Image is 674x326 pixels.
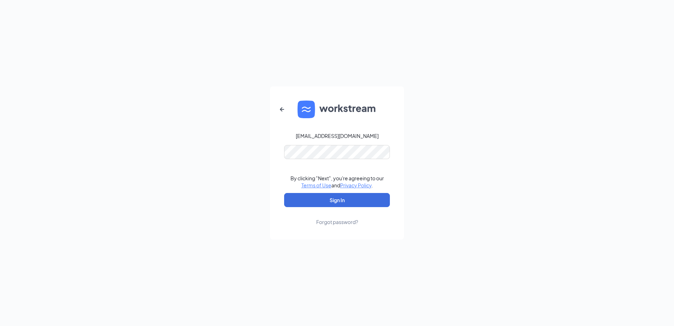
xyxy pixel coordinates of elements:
[274,101,290,118] button: ArrowLeftNew
[316,218,358,225] div: Forgot password?
[290,175,384,189] div: By clicking "Next", you're agreeing to our and .
[296,132,379,139] div: [EMAIL_ADDRESS][DOMAIN_NAME]
[298,101,376,118] img: WS logo and Workstream text
[340,182,372,188] a: Privacy Policy
[316,207,358,225] a: Forgot password?
[301,182,331,188] a: Terms of Use
[284,193,390,207] button: Sign In
[278,105,286,114] svg: ArrowLeftNew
